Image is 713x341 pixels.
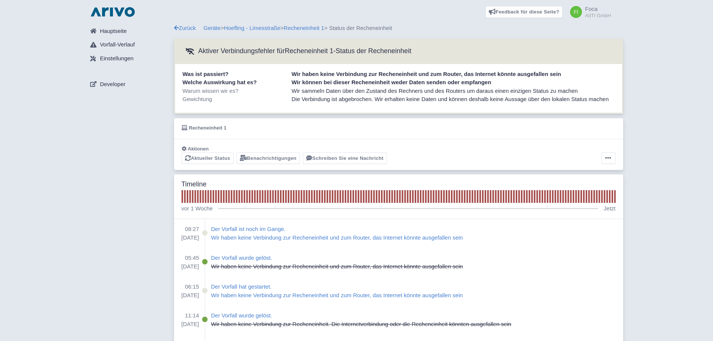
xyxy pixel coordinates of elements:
a: Hauptseite [84,24,174,38]
span: Recheneinheit 1 [189,125,227,131]
small: AIITI GmbH [585,13,611,18]
p: 06:15 [182,283,199,291]
div: Wir sammeln Daten über den Zustand des Rechners und des Routers um daraus einen einzigen Status z... [289,87,617,95]
p: Wir haben keine Verbindung zur Recheneinheit und zum Router, das Internet könnte ausgefallen sein [211,291,463,300]
a: Einstellungen [84,52,174,66]
span: Hauptseite [100,27,127,36]
p: 05:45 [182,254,199,262]
a: Der Vorfall hat gestartet. Wir haben keine Verbindung zur Recheneinheit und zum Router, das Inter... [211,283,616,299]
a: Der Vorfall wurde gelöst. Wir haben keine Verbindung zur Recheneinheit und zum Router, das Intern... [211,254,616,271]
p: Jetzt [604,204,616,213]
p: 08:27 [182,225,199,234]
p: Wir haben keine Verbindung zur Recheneinheit und zum Router, das Internet könnte ausgefallen sein [211,262,463,271]
p: Wir haben keine Verbindung zur Recheneinheit. Die Internetverbindung oder die Recheneinheit könnt... [211,320,511,329]
div: Welche Auswirkung hat es? [180,78,290,87]
div: Wir haben keine Verbindung zur Recheneinheit und zum Router, das Internet könnte ausgefallen sein [289,70,617,79]
span: Developer [100,80,125,89]
p: [DATE] [182,234,199,242]
div: Der Vorfall wurde gelöst. [211,311,511,320]
h3: Timeline [182,180,207,189]
a: Aktueller Status [182,152,234,164]
a: Benachrichtigungen [237,152,300,164]
p: Wir haben keine Verbindung zur Recheneinheit und zum Router, das Internet könnte ausgefallen sein [211,234,463,242]
a: Der Vorfall ist noch im Gange. Wir haben keine Verbindung zur Recheneinheit und zum Router, das I... [211,225,616,242]
p: vor 1 Woche [182,204,213,213]
a: Vorfall-Verlauf [84,38,174,52]
div: Warum wissen wir es? [180,87,290,95]
div: Wir können bei dieser Recheneinheit weder Daten senden oder empfangen [289,78,617,87]
a: Schreiben Sie eine Nachricht [303,152,387,164]
div: Der Vorfall wurde gelöst. [211,254,463,262]
div: Der Vorfall hat gestartet. [211,283,463,291]
div: Der Vorfall ist noch im Gange. [211,225,463,234]
a: Geräte [204,25,221,31]
p: 11:14 [182,311,199,320]
a: Hoefling - Limesstraße [224,25,280,31]
span: Status der Recheneinheit [336,47,411,54]
a: Zurück [174,25,196,31]
span: Foca [585,6,597,12]
p: [DATE] [182,291,199,300]
h3: Aktiver Verbindungsfehler für - [182,45,411,58]
div: > > > Status der Recheneinheit [174,24,623,33]
div: Die Verbindung ist abgebrochen. Wir erhalten keine Daten und können deshalb keine Aussage über de... [289,95,617,104]
span: Einstellungen [100,54,134,63]
a: Foca AIITI GmbH [566,6,611,18]
p: [DATE] [182,320,199,329]
img: logo [89,6,137,18]
a: Der Vorfall wurde gelöst. Wir haben keine Verbindung zur Recheneinheit. Die Internetverbindung od... [211,311,616,328]
p: [DATE] [182,262,199,271]
span: Recheneinheit 1 [285,47,333,54]
a: Feedback für diese Seite? [485,6,563,18]
div: Gewichtung [180,95,290,104]
span: Aktionen [188,146,209,152]
div: Was ist passiert? [180,70,290,79]
a: Recheneinheit 1 [284,25,324,31]
span: Vorfall-Verlauf [100,40,135,49]
a: Developer [84,77,174,91]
